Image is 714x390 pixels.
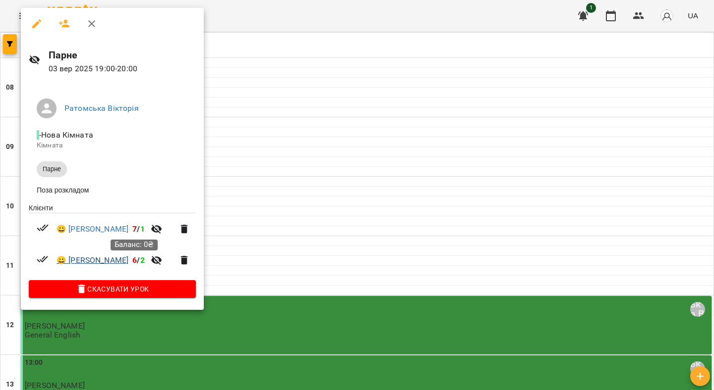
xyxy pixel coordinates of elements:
span: - Нова Кімната [37,130,95,140]
a: Ратомська Вікторія [64,103,139,113]
a: 😀 [PERSON_NAME] [57,254,128,266]
p: Кімната [37,141,188,150]
p: 03 вер 2025 19:00 - 20:00 [49,63,196,75]
span: 6 [132,255,137,265]
ul: Клієнти [29,203,196,280]
a: 😀 [PERSON_NAME] [57,223,128,235]
span: Парне [37,165,67,174]
b: / [132,224,144,234]
span: 7 [132,224,137,234]
button: Скасувати Урок [29,280,196,298]
h6: Парне [49,48,196,63]
span: Скасувати Урок [37,283,188,295]
span: 1 [140,224,145,234]
svg: Візит сплачено [37,253,49,265]
svg: Візит сплачено [37,222,49,234]
span: 2 [140,255,145,265]
b: / [132,255,144,265]
li: Поза розкладом [29,181,196,199]
span: Баланс: 0₴ [115,240,154,249]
